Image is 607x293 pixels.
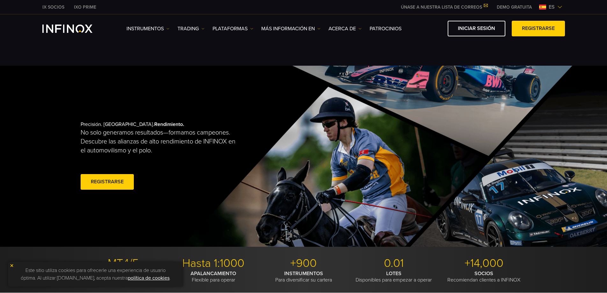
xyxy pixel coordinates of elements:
a: Patrocinios [370,25,401,33]
p: Este sitio utiliza cookies para ofrecerle una experiencia de usuario óptima. Al utilizar [DOMAIN_... [11,265,180,283]
strong: LOTES [386,270,401,277]
strong: SOCIOS [474,270,493,277]
a: PLATAFORMAS [213,25,253,33]
p: Disponibles para empezar a operar [351,270,437,283]
div: Precisión. [GEOGRAPHIC_DATA]. [81,111,281,201]
img: yellow close icon [10,263,14,268]
a: INFINOX Logo [42,25,107,33]
p: +14,000 [441,256,527,270]
p: Recomiendan clientes a INFINOX [441,270,527,283]
a: ACERCA DE [329,25,362,33]
p: Flexible para operar [171,270,256,283]
a: INFINOX [69,4,101,11]
p: Para diversificar su cartera [261,270,346,283]
a: Instrumentos [126,25,170,33]
p: MT4/5 [81,256,166,270]
span: es [546,3,557,11]
a: política de cookies [128,275,170,281]
a: Iniciar sesión [448,21,505,36]
p: 0.01 [351,256,437,270]
a: Registrarse [512,21,565,36]
strong: APALANCAMIENTO [191,270,236,277]
p: +900 [261,256,346,270]
a: Registrarse [81,174,134,190]
a: ÚNASE A NUESTRA LISTA DE CORREOS [396,4,492,10]
strong: INSTRUMENTOS [284,270,323,277]
p: Hasta 1:1000 [171,256,256,270]
a: Más información en [261,25,321,33]
a: INFINOX [38,4,69,11]
p: No solo generamos resultados—formamos campeones. Descubre las alianzas de alto rendimiento de INF... [81,128,241,155]
a: INFINOX MENU [492,4,537,11]
a: TRADING [177,25,205,33]
strong: Rendimiento. [154,121,184,128]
